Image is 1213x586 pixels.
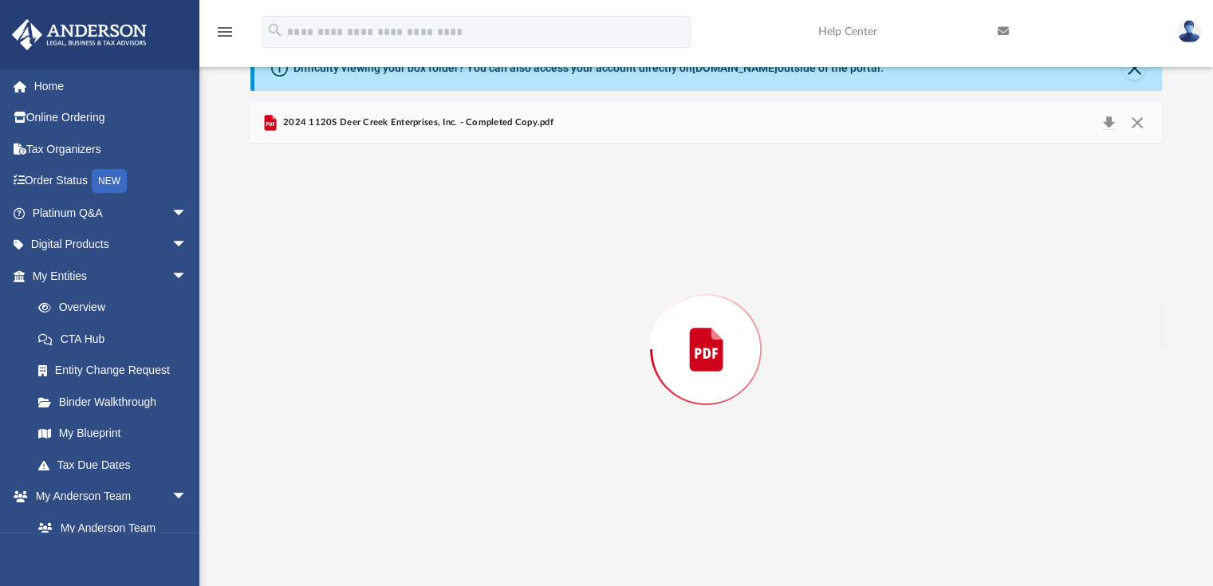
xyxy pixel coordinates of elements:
a: My Entitiesarrow_drop_down [11,260,211,292]
span: 2024 1120S Deer Creek Enterprises, Inc. - Completed Copy.pdf [280,116,553,130]
a: Online Ordering [11,102,211,134]
div: Difficulty viewing your box folder? You can also access your account directly on outside of the p... [293,60,884,77]
span: arrow_drop_down [171,481,203,513]
a: Home [11,70,211,102]
i: search [266,22,284,39]
button: Close [1123,57,1145,80]
button: Download [1095,112,1124,134]
a: Binder Walkthrough [22,386,211,418]
a: [DOMAIN_NAME] [692,61,778,74]
a: Order StatusNEW [11,165,211,198]
a: Digital Productsarrow_drop_down [11,229,211,261]
span: arrow_drop_down [171,260,203,293]
span: arrow_drop_down [171,197,203,230]
a: Overview [22,292,211,324]
i: menu [215,22,234,41]
span: arrow_drop_down [171,229,203,262]
a: Platinum Q&Aarrow_drop_down [11,197,211,229]
div: NEW [92,169,127,193]
a: Entity Change Request [22,355,211,387]
a: My Anderson Teamarrow_drop_down [11,481,203,513]
div: Preview [250,102,1163,556]
a: My Blueprint [22,418,203,450]
a: menu [215,30,234,41]
img: Anderson Advisors Platinum Portal [7,19,152,50]
a: Tax Due Dates [22,449,211,481]
a: My Anderson Team [22,512,195,544]
a: Tax Organizers [11,133,211,165]
img: User Pic [1177,20,1201,43]
a: CTA Hub [22,323,211,355]
button: Close [1123,112,1152,134]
